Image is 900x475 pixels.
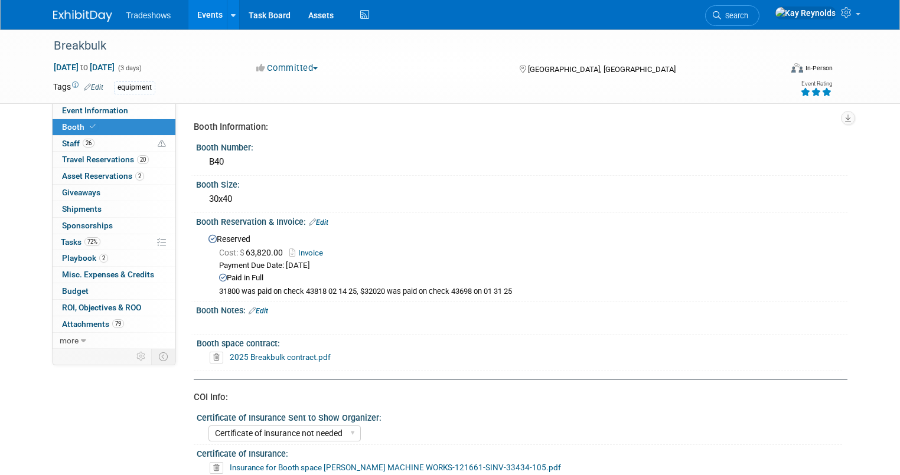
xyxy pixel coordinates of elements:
[705,5,759,26] a: Search
[718,61,833,79] div: Event Format
[151,349,175,364] td: Toggle Event Tabs
[309,218,328,227] a: Edit
[210,353,228,362] a: Delete attachment?
[99,254,108,263] span: 2
[205,190,839,208] div: 30x40
[775,6,836,19] img: Kay Reynolds
[53,185,175,201] a: Giveaways
[197,445,842,460] div: Certificate of Insurance:
[53,218,175,234] a: Sponsorships
[53,234,175,250] a: Tasks72%
[219,248,288,257] span: 63,820.00
[60,336,79,345] span: more
[205,153,839,171] div: B40
[61,237,100,247] span: Tasks
[62,139,94,148] span: Staff
[90,123,96,130] i: Booth reservation complete
[53,136,175,152] a: Staff26
[158,139,166,149] span: Potential Scheduling Conflict -- at least one attendee is tagged in another overlapping event.
[205,230,839,297] div: Reserved
[131,349,152,364] td: Personalize Event Tab Strip
[791,63,803,73] img: Format-Inperson.png
[53,250,175,266] a: Playbook2
[126,11,171,20] span: Tradeshows
[84,83,103,91] a: Edit
[84,237,100,246] span: 72%
[53,333,175,349] a: more
[197,335,842,349] div: Booth space contract:
[62,188,100,197] span: Giveaways
[197,409,842,424] div: Certificate of Insurance Sent to Show Organizer:
[249,307,268,315] a: Edit
[289,248,329,257] a: Invoice
[83,139,94,148] span: 26
[53,119,175,135] a: Booth
[721,11,748,20] span: Search
[62,204,102,214] span: Shipments
[62,319,124,329] span: Attachments
[62,122,98,132] span: Booth
[219,260,839,271] div: Payment Due Date: [DATE]
[53,168,175,184] a: Asset Reservations2
[62,253,108,263] span: Playbook
[53,103,175,119] a: Event Information
[800,81,832,87] div: Event Rating
[219,287,839,297] div: 31800 was paid on check 43818 02 14 25, $32020 was paid on check 43698 on 01 31 25
[196,302,847,317] div: Booth Notes:
[219,248,246,257] span: Cost: $
[230,352,331,362] a: 2025 Breakbulk contract.pdf
[230,463,561,472] a: Insurance for Booth space [PERSON_NAME] MACHINE WORKS-121661-SINV-33434-105.pdf
[53,300,175,316] a: ROI, Objectives & ROO
[53,201,175,217] a: Shipments
[62,303,141,312] span: ROI, Objectives & ROO
[210,464,228,472] a: Delete attachment?
[62,106,128,115] span: Event Information
[53,283,175,299] a: Budget
[196,139,847,153] div: Booth Number:
[135,172,144,181] span: 2
[62,270,154,279] span: Misc. Expenses & Credits
[62,171,144,181] span: Asset Reservations
[252,62,322,74] button: Committed
[53,81,103,94] td: Tags
[50,35,767,57] div: Breakbulk
[53,316,175,332] a: Attachments79
[112,319,124,328] span: 79
[62,221,113,230] span: Sponsorships
[528,65,676,74] span: [GEOGRAPHIC_DATA], [GEOGRAPHIC_DATA]
[137,155,149,164] span: 20
[114,81,155,94] div: equipment
[62,286,89,296] span: Budget
[53,10,112,22] img: ExhibitDay
[196,176,847,191] div: Booth Size:
[53,152,175,168] a: Travel Reservations20
[53,62,115,73] span: [DATE] [DATE]
[53,267,175,283] a: Misc. Expenses & Credits
[196,213,847,228] div: Booth Reservation & Invoice:
[194,121,839,133] div: Booth Information:
[219,273,839,284] div: Paid in Full
[805,64,833,73] div: In-Person
[194,391,839,404] div: COI Info:
[117,64,142,72] span: (3 days)
[62,155,149,164] span: Travel Reservations
[79,63,90,72] span: to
